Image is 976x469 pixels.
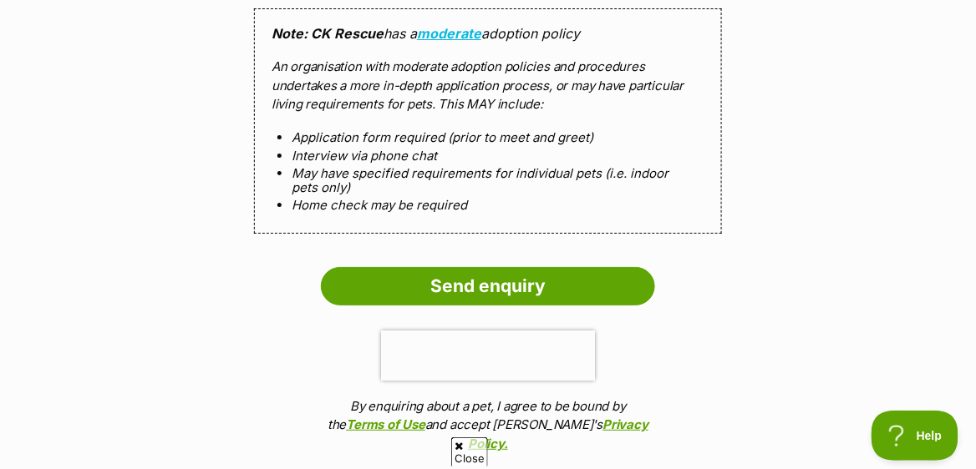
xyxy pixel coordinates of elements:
li: Home check may be required [292,198,684,212]
iframe: reCAPTCHA [381,330,595,381]
iframe: Help Scout Beacon - Open [872,411,959,461]
li: Application form required (prior to meet and greet) [292,130,684,144]
span: Close [451,437,488,466]
div: has a adoption policy [254,8,722,233]
strong: Note: CK Rescue [272,25,384,42]
input: Send enquiry [321,267,655,305]
a: Privacy Policy. [468,416,648,451]
p: By enquiring about a pet, I agree to be bound by the and accept [PERSON_NAME]'s [321,397,655,454]
p: An organisation with moderate adoption policies and procedures undertakes a more in-depth applica... [272,58,704,114]
li: Interview via phone chat [292,149,684,163]
li: May have specified requirements for individual pets (i.e. indoor pets only) [292,166,684,195]
a: Terms of Use [346,416,424,432]
a: moderate [417,25,481,42]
